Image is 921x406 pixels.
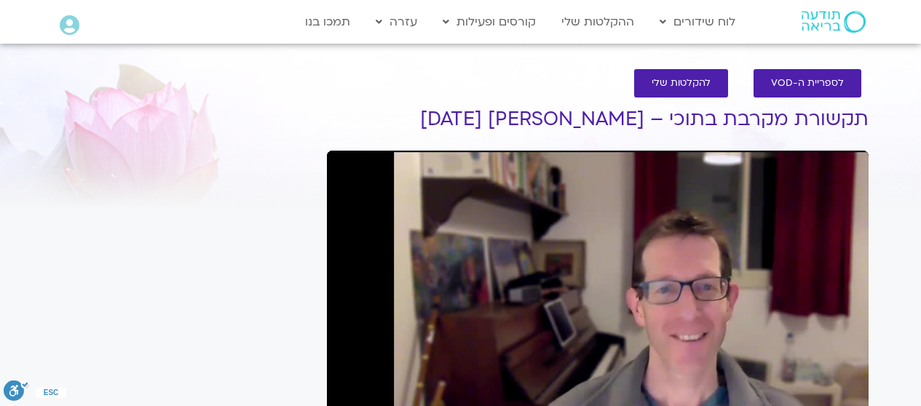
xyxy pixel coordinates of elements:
[298,8,357,36] a: תמכו בנו
[652,78,711,89] span: להקלטות שלי
[554,8,641,36] a: ההקלטות שלי
[634,69,728,97] a: להקלטות שלי
[802,11,866,33] img: תודעה בריאה
[771,78,844,89] span: לספריית ה-VOD
[652,8,743,36] a: לוח שידורים
[327,108,869,130] h1: תקשורת מקרבת בתוכי – [PERSON_NAME] [DATE]
[368,8,424,36] a: עזרה
[754,69,861,97] a: לספריית ה-VOD
[435,8,543,36] a: קורסים ופעילות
